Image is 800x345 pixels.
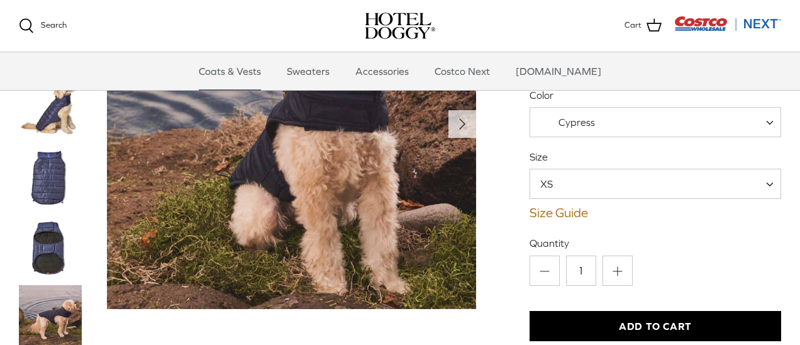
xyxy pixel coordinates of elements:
input: Quantity [566,256,596,286]
img: hoteldoggycom [365,13,435,39]
span: Cypress [558,116,595,128]
a: Thumbnail Link [19,77,82,140]
span: XS [530,169,781,199]
span: Cart [625,19,642,32]
a: Search [19,18,67,33]
span: Search [41,20,67,30]
label: Size [530,150,781,164]
span: XS [530,177,578,191]
a: Costco Next [423,52,501,90]
label: Quantity [530,236,781,250]
span: Cypress [530,116,620,129]
label: Color [530,88,781,102]
a: Thumbnail Link [19,216,82,279]
button: Add to Cart [530,311,781,341]
a: [DOMAIN_NAME] [504,52,613,90]
a: hoteldoggy.com hoteldoggycom [365,13,435,39]
a: Thumbnail Link [19,147,82,210]
a: Coats & Vests [187,52,272,90]
a: Sweaters [275,52,341,90]
a: Cart [625,18,662,34]
a: Accessories [344,52,420,90]
span: Cypress [530,107,781,137]
a: Size Guide [530,205,781,220]
a: Visit Costco Next [674,24,781,33]
button: Next [448,110,476,138]
img: Costco Next [674,16,781,31]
